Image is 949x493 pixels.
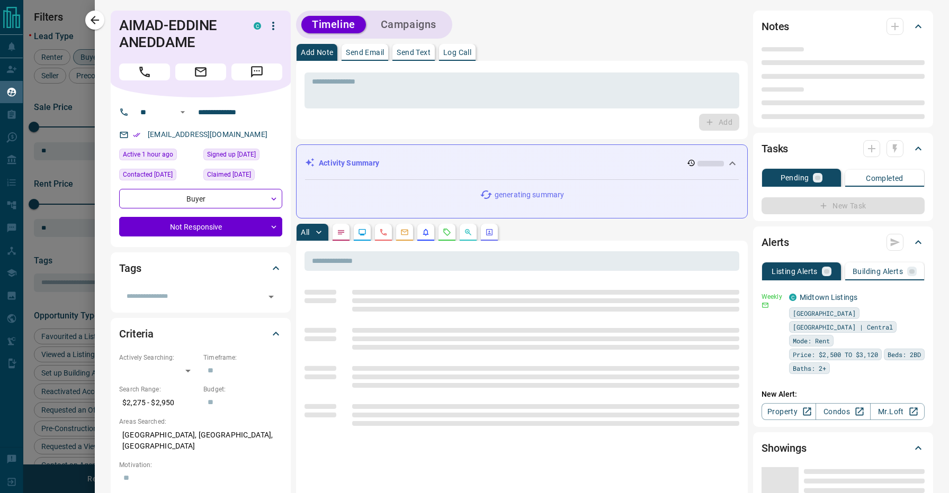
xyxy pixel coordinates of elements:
[133,131,140,139] svg: Email Verified
[119,325,154,342] h2: Criteria
[176,106,189,118] button: Open
[203,169,282,184] div: Thu Jul 17 2025
[495,189,564,200] p: generating summary
[119,189,282,208] div: Buyer
[762,292,783,302] p: Weekly
[346,49,384,56] p: Send Email
[762,389,925,400] p: New Alert:
[789,294,796,301] div: condos.ca
[207,169,251,180] span: Claimed [DATE]
[119,255,282,281] div: Tags
[119,385,198,394] p: Search Range:
[203,353,282,362] p: Timeframe:
[816,403,870,420] a: Condos
[793,335,830,346] span: Mode: Rent
[870,403,925,420] a: Mr.Loft
[370,16,447,33] button: Campaigns
[119,321,282,346] div: Criteria
[175,63,226,80] span: Email
[464,228,472,236] svg: Opportunities
[781,174,809,181] p: Pending
[762,18,789,35] h2: Notes
[762,230,925,255] div: Alerts
[119,426,282,455] p: [GEOGRAPHIC_DATA], [GEOGRAPHIC_DATA], [GEOGRAPHIC_DATA]
[337,228,345,236] svg: Notes
[397,49,431,56] p: Send Text
[866,175,903,182] p: Completed
[443,228,451,236] svg: Requests
[119,63,170,80] span: Call
[264,289,279,304] button: Open
[793,322,893,332] span: [GEOGRAPHIC_DATA] | Central
[119,460,282,470] p: Motivation:
[254,22,261,30] div: condos.ca
[400,228,409,236] svg: Emails
[800,293,857,302] a: Midtown Listings
[203,385,282,394] p: Budget:
[853,268,903,275] p: Building Alerts
[119,260,141,277] h2: Tags
[231,63,282,80] span: Message
[379,228,388,236] svg: Calls
[319,158,379,169] p: Activity Summary
[123,169,173,180] span: Contacted [DATE]
[793,349,878,360] span: Price: $2,500 TO $3,120
[119,217,282,236] div: Not Responsive
[301,16,366,33] button: Timeline
[119,169,198,184] div: Thu Jul 17 2025
[762,435,925,461] div: Showings
[119,417,282,426] p: Areas Searched:
[443,49,471,56] p: Log Call
[119,149,198,163] div: Mon Aug 18 2025
[422,228,430,236] svg: Listing Alerts
[762,440,807,457] h2: Showings
[305,153,739,173] div: Activity Summary
[762,403,816,420] a: Property
[485,228,494,236] svg: Agent Actions
[203,149,282,163] div: Thu May 25 2023
[358,228,366,236] svg: Lead Browsing Activity
[119,17,238,51] h1: AIMAD-EDDINE ANEDDAME
[762,234,789,251] h2: Alerts
[301,229,309,236] p: All
[793,363,826,373] span: Baths: 2+
[762,14,925,39] div: Notes
[119,353,198,362] p: Actively Searching:
[762,140,788,157] h2: Tasks
[119,394,198,412] p: $2,275 - $2,950
[762,136,925,161] div: Tasks
[793,308,856,318] span: [GEOGRAPHIC_DATA]
[148,130,267,139] a: [EMAIL_ADDRESS][DOMAIN_NAME]
[762,302,769,309] svg: Email
[207,149,256,160] span: Signed up [DATE]
[123,149,173,160] span: Active 1 hour ago
[301,49,333,56] p: Add Note
[888,349,921,360] span: Beds: 2BD
[772,268,818,275] p: Listing Alerts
